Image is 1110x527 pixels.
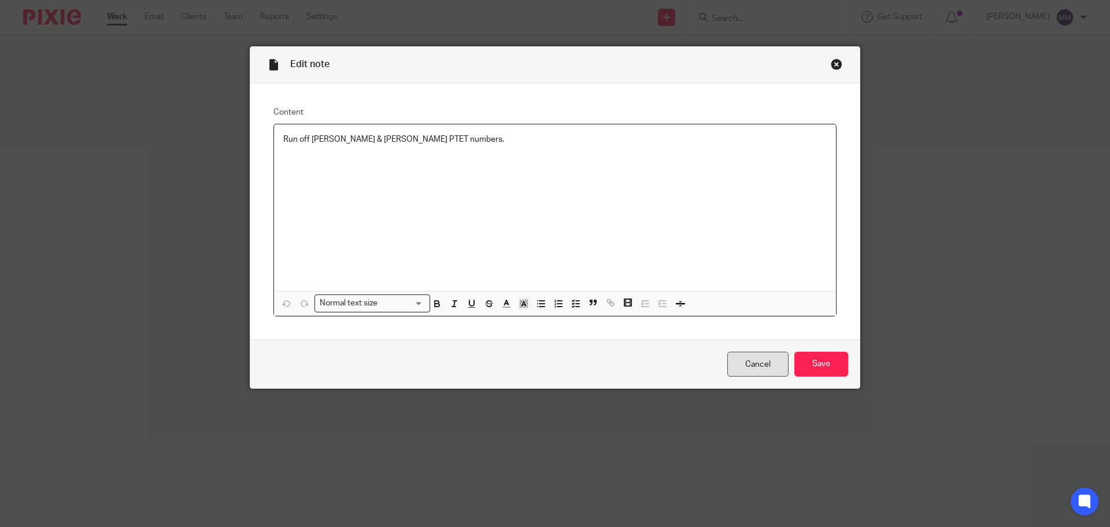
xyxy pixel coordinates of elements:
[273,106,837,118] label: Content
[831,58,842,70] div: Close this dialog window
[794,352,848,377] input: Save
[727,352,789,377] a: Cancel
[290,60,330,69] span: Edit note
[382,297,423,309] input: Search for option
[283,134,827,145] p: Run off [PERSON_NAME] & [PERSON_NAME] PTET numbers.
[314,294,430,312] div: Search for option
[317,297,380,309] span: Normal text size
